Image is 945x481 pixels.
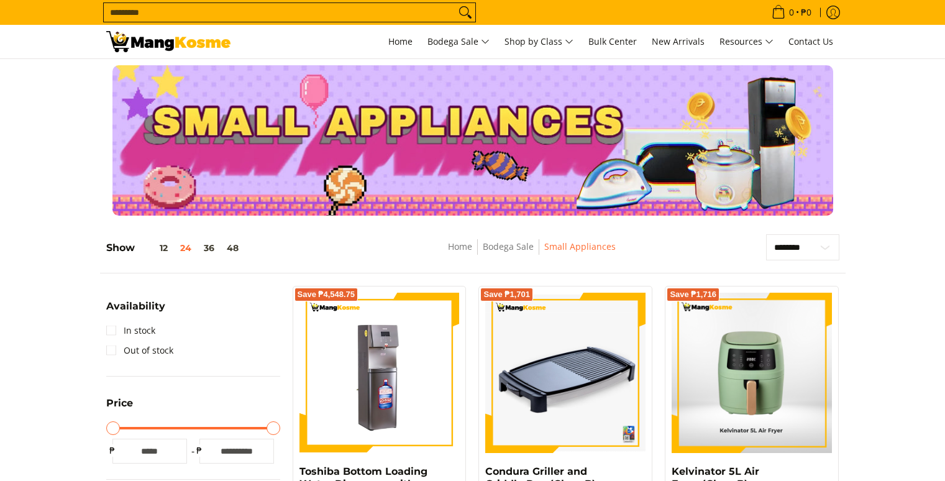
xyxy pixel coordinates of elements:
[298,291,355,298] span: Save ₱4,548.75
[455,3,475,22] button: Search
[106,242,245,254] h5: Show
[768,6,815,19] span: •
[106,398,133,408] span: Price
[388,35,413,47] span: Home
[782,25,839,58] a: Contact Us
[198,243,221,253] button: 36
[106,301,165,321] summary: Open
[498,25,580,58] a: Shop by Class
[106,444,119,457] span: ₱
[670,291,716,298] span: Save ₱1,716
[448,240,472,252] a: Home
[421,25,496,58] a: Bodega Sale
[135,243,174,253] button: 12
[582,25,643,58] a: Bulk Center
[719,34,774,50] span: Resources
[106,321,155,341] a: In stock
[382,25,419,58] a: Home
[787,8,796,17] span: 0
[544,240,616,252] a: Small Appliances
[193,444,206,457] span: ₱
[588,35,637,47] span: Bulk Center
[299,293,460,453] img: Toshiba Bottom Loading Water Dispenser with UV Sterilization (Class A)
[106,341,173,360] a: Out of stock
[672,293,832,453] img: kelvinator-5-liter-air-fryer-matte-light-green-front-view-mang-kosme
[713,25,780,58] a: Resources
[174,243,198,253] button: 24
[106,31,231,52] img: Small Appliances l Mang Kosme: Home Appliances Warehouse Sale | Page 3
[106,398,133,418] summary: Open
[357,239,706,267] nav: Breadcrumbs
[483,240,534,252] a: Bodega Sale
[485,293,646,453] img: condura-griller-and-griddle-pan-class-b1-right-side-view-mang-kosme
[221,243,245,253] button: 48
[799,8,813,17] span: ₱0
[788,35,833,47] span: Contact Us
[646,25,711,58] a: New Arrivals
[504,34,573,50] span: Shop by Class
[106,301,165,311] span: Availability
[483,291,530,298] span: Save ₱1,701
[427,34,490,50] span: Bodega Sale
[652,35,705,47] span: New Arrivals
[243,25,839,58] nav: Main Menu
